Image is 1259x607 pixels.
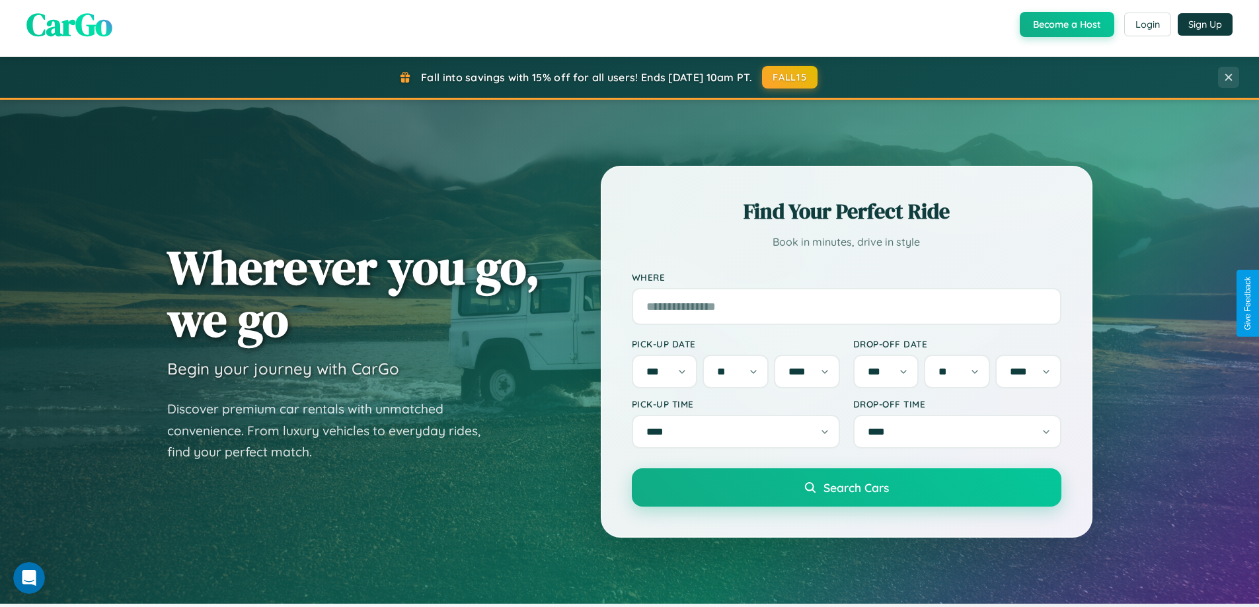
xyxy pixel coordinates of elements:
h2: Find Your Perfect Ride [632,197,1061,226]
span: Fall into savings with 15% off for all users! Ends [DATE] 10am PT. [421,71,752,84]
p: Discover premium car rentals with unmatched convenience. From luxury vehicles to everyday rides, ... [167,398,498,463]
span: Search Cars [823,480,889,495]
h1: Wherever you go, we go [167,241,540,345]
label: Drop-off Date [853,338,1061,349]
span: CarGo [26,3,112,46]
button: Login [1124,13,1171,36]
button: FALL15 [762,66,818,89]
label: Pick-up Date [632,338,840,349]
iframe: Intercom live chat [13,562,45,594]
label: Where [632,271,1061,283]
p: Book in minutes, drive in style [632,232,1061,252]
h3: Begin your journey with CarGo [167,359,399,378]
button: Become a Host [1020,12,1114,37]
div: Give Feedback [1243,277,1252,330]
label: Drop-off Time [853,398,1061,410]
button: Sign Up [1178,13,1233,36]
label: Pick-up Time [632,398,840,410]
button: Search Cars [632,468,1061,507]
